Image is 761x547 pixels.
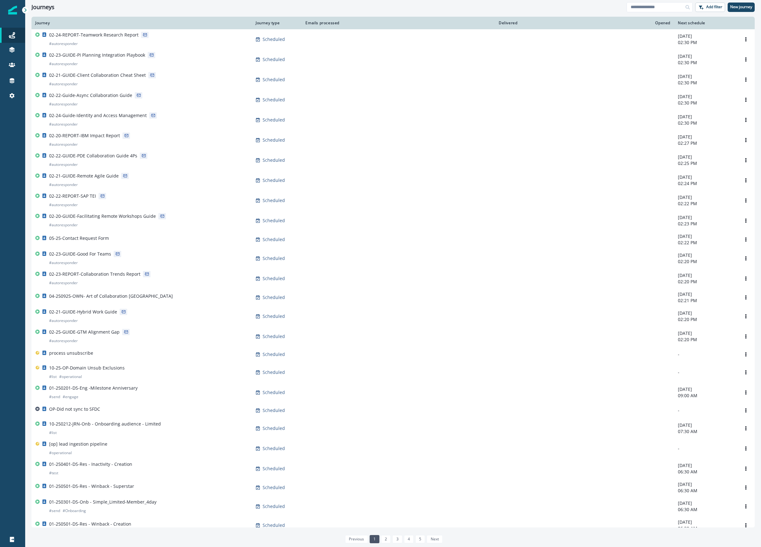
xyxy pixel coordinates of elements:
[741,350,751,359] button: Options
[263,425,285,431] p: Scheduled
[695,3,725,12] button: Add filter
[263,76,285,83] p: Scheduled
[49,235,109,241] p: 05-25-Contact Request Form
[706,5,722,9] p: Add filter
[31,289,755,306] a: 04-250925-OWN- Art of Collaboration [GEOGRAPHIC_DATA]Scheduled-[DATE]02:21 PMOptions
[31,479,755,496] a: 01-250501-DS-Res - Winback - SuperstarScheduled-[DATE]06:30 AMOptions
[404,535,414,543] a: Page 4
[741,368,751,377] button: Options
[49,350,93,356] p: process unsubscribe
[678,174,733,180] p: [DATE]
[49,72,146,78] p: 02-21-GUIDE-Client Collaboration Cheat Sheet
[263,351,285,358] p: Scheduled
[741,75,751,84] button: Options
[49,329,120,335] p: 02-25-GUIDE-GTM Alignment Gap
[741,483,751,492] button: Options
[678,336,733,343] p: 02:20 PM
[49,280,78,286] p: # autoresponder
[49,374,57,380] p: # list
[678,160,733,166] p: 02:25 PM
[741,254,751,263] button: Options
[49,365,125,371] p: 10-25-OP-Domain Unsub Exclusions
[31,268,755,289] a: 02-23-REPORT-Collaboration Trends Report#autoresponderScheduled-[DATE]02:20 PMOptions
[678,462,733,469] p: [DATE]
[678,20,733,25] div: Next schedule
[741,406,751,415] button: Options
[49,508,60,514] p: # send
[49,441,107,447] p: [op] lead ingestion pipeline
[392,535,402,543] a: Page 3
[678,100,733,106] p: 02:30 PM
[678,194,733,200] p: [DATE]
[31,248,755,268] a: 02-23-GUIDE-Good For Teams#autoresponderScheduled-[DATE]02:20 PMOptions
[49,182,78,188] p: # autoresponder
[263,255,285,262] p: Scheduled
[741,155,751,165] button: Options
[678,392,733,399] p: 09:00 AM
[678,525,733,532] p: 06:30 AM
[678,369,733,375] p: -
[263,217,285,224] p: Scheduled
[263,236,285,243] p: Scheduled
[303,20,339,25] div: Emails processed
[263,407,285,414] p: Scheduled
[49,483,134,489] p: 01-250501-DS-Res - Winback - Superstar
[678,33,733,39] p: [DATE]
[741,115,751,125] button: Options
[678,93,733,100] p: [DATE]
[678,428,733,435] p: 07:30 AM
[741,274,751,283] button: Options
[31,90,755,110] a: 02-22-Guide-Async Collaboration Guide#autoresponderScheduled-[DATE]02:30 PMOptions
[741,521,751,530] button: Options
[678,59,733,66] p: 02:30 PM
[741,388,751,397] button: Options
[263,369,285,375] p: Scheduled
[31,306,755,326] a: 02-21-GUIDE-Hybrid Work Guide#autoresponderScheduled-[DATE]02:20 PMOptions
[49,293,173,299] p: 04-250925-OWN- Art of Collaboration [GEOGRAPHIC_DATA]
[49,521,131,527] p: 01-250501-DS-Res - Winback - Creation
[49,470,58,476] p: # test
[49,81,78,87] p: # autoresponder
[31,211,755,231] a: 02-20-GUIDE-Facilitating Remote Workshops Guide#autoresponderScheduled-[DATE]02:23 PMOptions
[741,95,751,104] button: Options
[49,213,156,219] p: 02-20-GUIDE-Facilitating Remote Workshops Guide
[263,56,285,63] p: Scheduled
[49,421,161,427] p: 10-250212-JRN-Onb - Onboarding audience - Limited
[31,110,755,130] a: 02-24-Guide-Identity and Access Management#autoresponderScheduled-[DATE]02:30 PMOptions
[31,170,755,190] a: 02-21-GUIDE-Remote Agile Guide#autoresponderScheduled-[DATE]02:24 PMOptions
[31,130,755,150] a: 02-20-REPORT-IBM Impact Report#autoresponderScheduled-[DATE]02:27 PMOptions
[49,318,78,324] p: # autoresponder
[678,200,733,207] p: 02:22 PM
[741,35,751,44] button: Options
[741,55,751,64] button: Options
[49,338,78,344] p: # autoresponder
[678,120,733,126] p: 02:30 PM
[31,382,755,403] a: 01-250201-DS-Eng -Milestone Anniversary#send#engageScheduled-[DATE]09:00 AMOptions
[741,502,751,511] button: Options
[31,496,755,516] a: 01-250301-DS-Onb - Simple_Limited-Member_4day#send#OnboardingScheduled-[DATE]06:30 AMOptions
[678,481,733,488] p: [DATE]
[678,154,733,160] p: [DATE]
[8,6,17,14] img: Inflection
[49,141,78,148] p: # autoresponder
[678,500,733,506] p: [DATE]
[678,252,733,258] p: [DATE]
[741,135,751,145] button: Options
[678,39,733,46] p: 02:30 PM
[49,52,145,58] p: 02-23-GUIDE-PI Planning Integration Playbook
[263,333,285,340] p: Scheduled
[347,20,517,25] div: Delivered
[678,233,733,240] p: [DATE]
[31,516,755,534] a: 01-250501-DS-Res - Winback - CreationScheduled-[DATE]06:30 AMOptions
[263,445,285,452] p: Scheduled
[31,49,755,70] a: 02-23-GUIDE-PI Planning Integration Playbook#autoresponderScheduled-[DATE]02:30 PMOptions
[59,374,82,380] p: # operational
[31,459,755,479] a: 01-250401-DS-Res - Inactivity - Creation#testScheduled-[DATE]06:30 AMOptions
[678,310,733,316] p: [DATE]
[741,235,751,244] button: Options
[49,450,72,456] p: # operational
[678,488,733,494] p: 06:30 AM
[49,260,78,266] p: # autoresponder
[678,422,733,428] p: [DATE]
[730,5,752,9] p: New journey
